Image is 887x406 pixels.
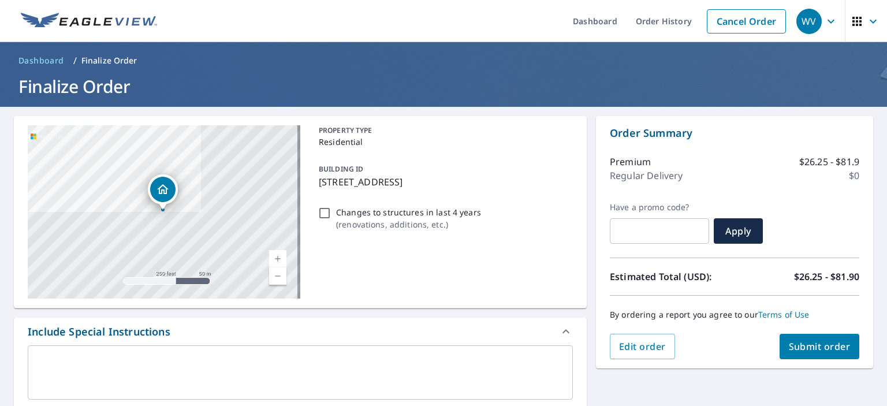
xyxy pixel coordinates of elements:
p: Premium [610,155,651,169]
nav: breadcrumb [14,51,873,70]
span: Submit order [789,340,851,353]
a: Dashboard [14,51,69,70]
li: / [73,54,77,68]
div: Include Special Instructions [28,324,170,340]
button: Apply [714,218,763,244]
label: Have a promo code? [610,202,709,213]
p: $0 [849,169,859,182]
p: Regular Delivery [610,169,683,182]
p: Finalize Order [81,55,137,66]
p: Estimated Total (USD): [610,270,735,284]
button: Submit order [780,334,860,359]
a: Cancel Order [707,9,786,33]
h1: Finalize Order [14,75,873,98]
div: Dropped pin, building 1, Residential property, 1504 Fawn Ave Fall Creek, WI 54742 [148,174,178,210]
p: ( renovations, additions, etc. ) [336,218,481,230]
p: $26.25 - $81.9 [799,155,859,169]
a: Current Level 17, Zoom Out [269,267,286,285]
p: [STREET_ADDRESS] [319,175,568,189]
p: By ordering a report you agree to our [610,310,859,320]
div: WV [796,9,822,34]
div: Include Special Instructions [14,318,587,345]
p: Order Summary [610,125,859,141]
a: Terms of Use [758,309,810,320]
p: BUILDING ID [319,164,363,174]
p: Residential [319,136,568,148]
a: Current Level 17, Zoom In [269,250,286,267]
span: Edit order [619,340,666,353]
span: Dashboard [18,55,64,66]
img: EV Logo [21,13,157,30]
span: Apply [723,225,754,237]
p: Changes to structures in last 4 years [336,206,481,218]
button: Edit order [610,334,675,359]
p: $26.25 - $81.90 [794,270,859,284]
p: PROPERTY TYPE [319,125,568,136]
